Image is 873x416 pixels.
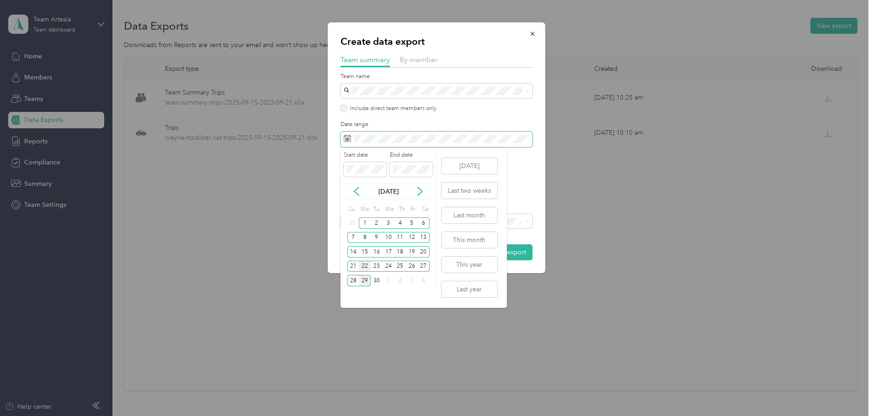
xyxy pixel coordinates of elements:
[406,246,418,258] div: 19
[347,217,359,229] div: 31
[399,55,438,64] span: By member
[371,217,383,229] div: 2
[418,217,430,229] div: 6
[371,246,383,258] div: 16
[383,232,394,243] div: 10
[372,203,381,216] div: Tu
[418,261,430,272] div: 27
[406,217,418,229] div: 5
[341,73,532,81] label: Team name
[406,261,418,272] div: 26
[369,187,408,196] p: [DATE]
[347,203,356,216] div: Su
[418,275,430,286] div: 4
[341,35,532,48] p: Create data export
[394,275,406,286] div: 2
[359,275,371,286] div: 29
[442,257,497,273] button: This year
[371,232,383,243] div: 9
[418,232,430,243] div: 13
[341,121,532,129] label: Date range
[442,158,497,174] button: [DATE]
[344,151,387,159] label: Start date
[359,217,371,229] div: 1
[394,217,406,229] div: 4
[383,217,394,229] div: 3
[384,203,394,216] div: We
[442,232,497,248] button: This month
[822,365,873,416] iframe: Everlance-gr Chat Button Frame
[394,246,406,258] div: 18
[347,275,359,286] div: 28
[347,246,359,258] div: 14
[406,232,418,243] div: 12
[397,203,406,216] div: Th
[383,246,394,258] div: 17
[371,275,383,286] div: 30
[359,261,371,272] div: 22
[406,275,418,286] div: 3
[341,55,390,64] span: Team summary
[442,281,497,297] button: Last year
[390,151,433,159] label: End date
[394,261,406,272] div: 25
[394,232,406,243] div: 11
[359,232,371,243] div: 8
[383,261,394,272] div: 24
[442,183,497,199] button: Last two weeks
[409,203,418,216] div: Fr
[442,207,497,223] button: Last month
[383,275,394,286] div: 1
[418,246,430,258] div: 20
[421,203,430,216] div: Sa
[371,261,383,272] div: 23
[359,246,371,258] div: 15
[347,261,359,272] div: 21
[347,232,359,243] div: 7
[359,203,369,216] div: Mo
[347,105,436,113] label: Include direct team members only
